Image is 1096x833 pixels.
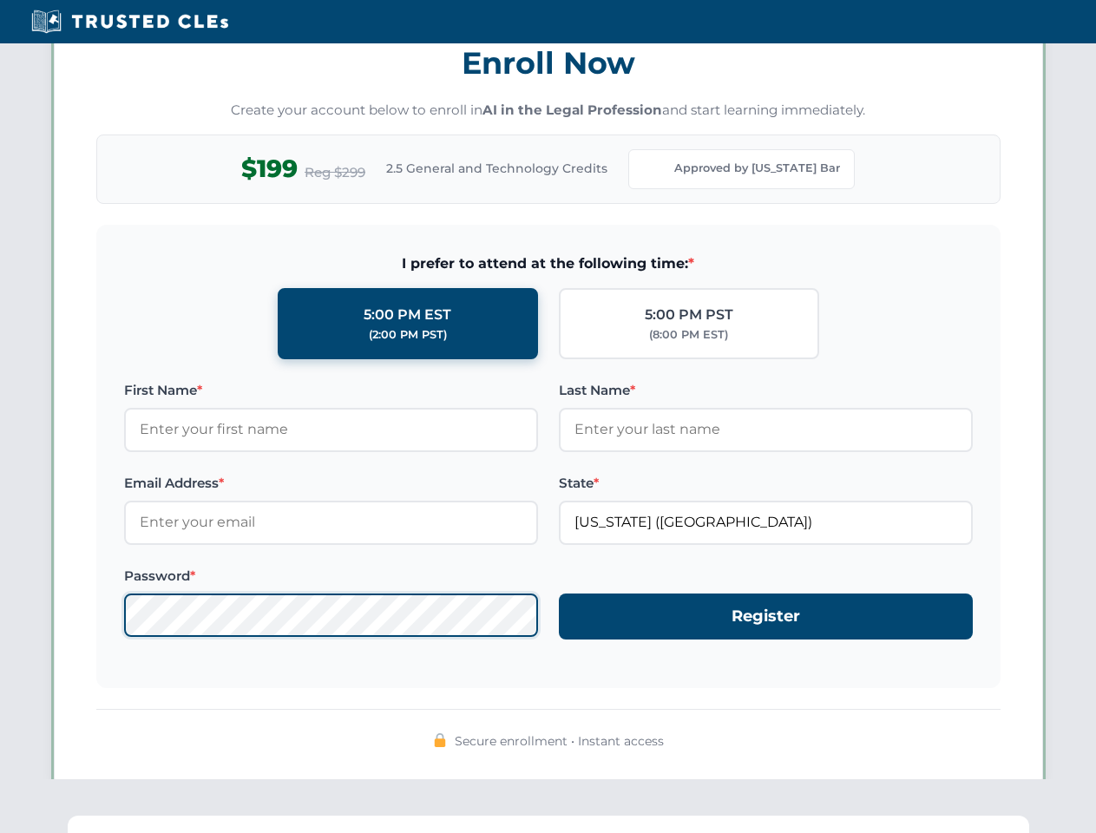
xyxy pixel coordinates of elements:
div: (8:00 PM EST) [649,326,728,344]
div: (2:00 PM PST) [369,326,447,344]
span: Reg $299 [305,162,365,183]
label: Password [124,566,538,587]
span: Secure enrollment • Instant access [455,731,664,751]
div: 5:00 PM EST [364,304,451,326]
button: Register [559,594,973,640]
span: Approved by [US_STATE] Bar [674,160,840,177]
label: State [559,473,973,494]
input: Enter your email [124,501,538,544]
label: Email Address [124,473,538,494]
input: Enter your last name [559,408,973,451]
input: Florida (FL) [559,501,973,544]
img: 🔒 [433,733,447,747]
img: Florida Bar [643,157,667,181]
strong: AI in the Legal Profession [482,102,662,118]
label: First Name [124,380,538,401]
input: Enter your first name [124,408,538,451]
span: 2.5 General and Technology Credits [386,159,607,178]
img: Trusted CLEs [26,9,233,35]
span: $199 [241,149,298,188]
span: I prefer to attend at the following time: [124,253,973,275]
p: Create your account below to enroll in and start learning immediately. [96,101,1001,121]
label: Last Name [559,380,973,401]
h3: Enroll Now [96,36,1001,90]
div: 5:00 PM PST [645,304,733,326]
